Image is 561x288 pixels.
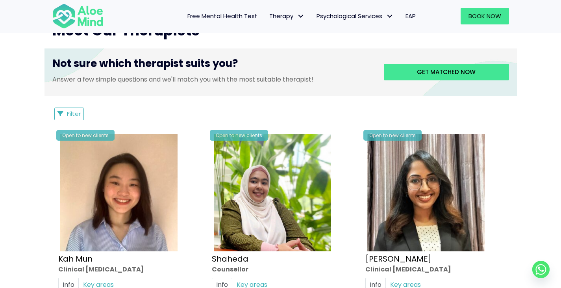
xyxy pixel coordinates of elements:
a: EAP [400,8,422,24]
span: Psychological Services [317,12,394,20]
a: Shaheda [212,253,248,264]
span: Therapy: submenu [295,11,307,22]
img: croped-Anita_Profile-photo-300×300 [367,134,485,251]
p: Answer a few simple questions and we'll match you with the most suitable therapist! [52,75,372,84]
span: Free Mental Health Test [187,12,257,20]
span: Filter [67,110,81,118]
a: Psychological ServicesPsychological Services: submenu [311,8,400,24]
span: Therapy [269,12,305,20]
span: EAP [405,12,416,20]
a: Get matched now [384,64,509,80]
h3: Not sure which therapist suits you? [52,56,372,74]
img: Shaheda Counsellor [214,134,331,251]
div: Clinical [MEDICAL_DATA] [58,264,196,273]
a: TherapyTherapy: submenu [263,8,311,24]
a: Kah Mun [58,253,93,264]
button: Filter Listings [54,108,84,120]
div: Open to new clients [363,130,422,141]
div: Open to new clients [210,130,268,141]
img: Kah Mun-profile-crop-300×300 [60,134,178,251]
span: Book Now [468,12,501,20]
img: Aloe mind Logo [52,3,104,29]
div: Open to new clients [56,130,115,141]
div: Counsellor [212,264,350,273]
nav: Menu [114,8,422,24]
a: Whatsapp [532,261,550,278]
a: Free Mental Health Test [181,8,263,24]
span: Meet Our Therapists [52,20,200,41]
a: [PERSON_NAME] [365,253,431,264]
span: Get matched now [417,68,476,76]
a: Book Now [461,8,509,24]
div: Clinical [MEDICAL_DATA] [365,264,503,273]
span: Psychological Services: submenu [384,11,396,22]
